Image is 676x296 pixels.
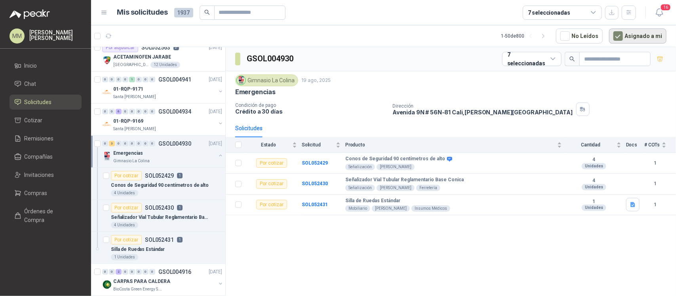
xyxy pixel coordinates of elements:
[25,80,36,88] span: Chat
[102,120,112,129] img: Company Logo
[109,269,115,275] div: 0
[10,95,82,110] a: Solicitudes
[10,28,25,44] div: MM
[209,108,222,116] p: [DATE]
[209,140,222,148] p: [DATE]
[149,141,155,146] div: 0
[111,203,142,213] div: Por cotizar
[102,43,138,52] div: Por adjudicar
[209,76,222,83] p: [DATE]
[556,28,603,44] button: No Leídos
[158,141,191,146] p: GSOL004930
[25,134,54,143] span: Remisiones
[102,269,108,275] div: 0
[567,199,621,205] b: 1
[345,142,556,148] span: Producto
[102,87,112,97] img: Company Logo
[235,74,298,86] div: Gimnasio La Colina
[111,171,142,180] div: Por cotizar
[25,61,37,70] span: Inicio
[302,181,328,186] a: SOL052430
[113,286,163,292] p: BioCosta Green Energy S.A.S
[149,269,155,275] div: 0
[158,109,191,114] p: GSOL004934
[235,102,386,108] p: Condición de pago
[113,94,156,100] p: Santa [PERSON_NAME]
[145,205,174,211] p: SOL052430
[528,8,570,17] div: 7 seleccionadas
[141,45,170,50] p: SOL052563
[143,269,149,275] div: 0
[25,171,54,179] span: Invitaciones
[116,269,122,275] div: 2
[256,158,287,168] div: Por cotizar
[29,30,82,41] p: [PERSON_NAME] [PERSON_NAME]
[345,198,400,204] b: Silla de Ruedas Estándar
[644,180,666,188] b: 1
[116,109,122,114] div: 6
[345,177,464,183] b: Señalizador Vial Tubular Reglamentario Base Conica
[246,137,302,153] th: Estado
[392,109,573,116] p: Avenida 9N # 56N-81 Cali , [PERSON_NAME][GEOGRAPHIC_DATA]
[122,269,128,275] div: 0
[111,235,142,245] div: Por cotizar
[345,156,445,162] b: Conos de Seguridad 90 centímetros de alto
[301,77,331,84] p: 19 ago, 2025
[136,269,142,275] div: 0
[113,158,150,164] p: Gimnasio La Colina
[25,152,53,161] span: Compañías
[644,159,666,167] b: 1
[102,55,112,65] img: Company Logo
[143,109,149,114] div: 0
[102,77,108,82] div: 0
[256,179,287,189] div: Por cotizar
[10,113,82,128] a: Cotizar
[302,160,328,166] a: SOL052429
[102,267,224,292] a: 0 0 2 0 0 0 0 0 GSOL004916[DATE] Company LogoCARPAS PARA CALDERABioCosta Green Energy S.A.S
[173,45,179,50] p: 2
[10,76,82,91] a: Chat
[136,109,142,114] div: 0
[10,204,82,228] a: Órdenes de Compra
[660,4,671,11] span: 16
[111,222,138,228] div: 4 Unidades
[567,178,621,184] b: 4
[345,185,375,191] div: Señalización
[644,142,660,148] span: # COTs
[345,205,370,212] div: Mobiliario
[302,137,345,153] th: Solicitud
[158,269,191,275] p: GSOL004916
[10,186,82,201] a: Compras
[113,278,170,285] p: CARPAS PARA CALDERA
[102,109,108,114] div: 0
[91,232,225,264] a: Por cotizarSOL0524311Silla de Ruedas Estándar1 Unidades
[10,131,82,146] a: Remisiones
[116,141,122,146] div: 0
[652,6,666,20] button: 16
[644,201,666,209] b: 1
[582,184,606,190] div: Unidades
[302,202,328,207] a: SOL052431
[626,137,644,153] th: Docs
[204,9,210,15] span: search
[113,126,156,132] p: Santa [PERSON_NAME]
[111,182,209,189] p: Conos de Seguridad 90 centímetros de alto
[129,141,135,146] div: 0
[237,76,246,85] img: Company Logo
[122,141,128,146] div: 0
[209,44,222,51] p: [DATE]
[102,280,112,289] img: Company Logo
[567,137,626,153] th: Cantidad
[109,77,115,82] div: 0
[582,205,606,211] div: Unidades
[372,205,410,212] div: [PERSON_NAME]
[609,28,666,44] button: Asignado a mi
[109,141,115,146] div: 3
[136,77,142,82] div: 0
[91,168,225,200] a: Por cotizarSOL0524291Conos de Seguridad 90 centímetros de alto4 Unidades
[247,53,295,65] h3: GSOL004930
[302,142,334,148] span: Solicitud
[113,85,143,93] p: 01-RQP-9171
